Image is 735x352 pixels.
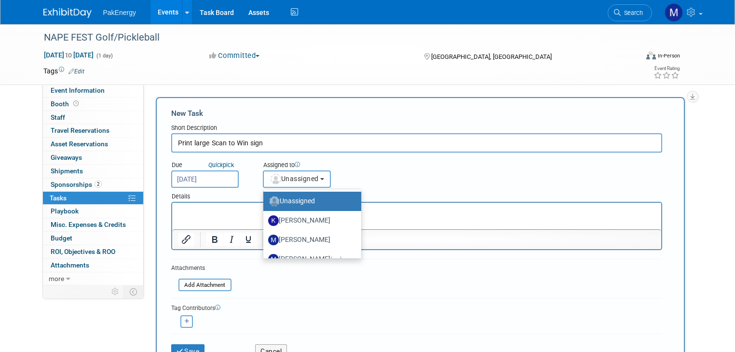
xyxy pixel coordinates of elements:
[621,9,643,16] span: Search
[43,151,143,164] a: Giveaways
[268,252,352,267] label: [PERSON_NAME]
[665,3,683,22] img: Mary Walker
[71,100,81,107] span: Booth not reserved yet
[43,111,143,124] a: Staff
[171,124,662,133] div: Short Description
[43,178,143,191] a: Sponsorships2
[51,127,109,134] span: Travel Reservations
[43,272,143,285] a: more
[206,161,236,169] a: Quickpick
[43,8,92,18] img: ExhibitDay
[51,261,89,269] span: Attachments
[208,161,223,169] i: Quick
[43,232,143,245] a: Budget
[43,165,143,178] a: Shipments
[123,285,143,298] td: Toggle Event Tabs
[43,218,143,231] a: Misc. Expenses & Credits
[240,233,257,246] button: Underline
[263,170,331,188] button: Unassigned
[68,68,84,75] a: Edit
[172,203,661,229] iframe: Rich Text Area
[171,170,239,188] input: Due Date
[206,233,223,246] button: Bold
[51,248,115,255] span: ROI, Objectives & ROO
[268,232,352,248] label: [PERSON_NAME]
[330,256,342,263] span: (me)
[653,66,680,71] div: Event Rating
[43,138,143,151] a: Asset Reservations
[657,52,680,59] div: In-Person
[171,161,248,170] div: Due
[586,50,680,65] div: Event Format
[608,4,652,21] a: Search
[51,86,105,94] span: Event Information
[43,124,143,137] a: Travel Reservations
[171,188,662,202] div: Details
[43,205,143,218] a: Playbook
[270,175,319,183] span: Unassigned
[41,29,626,46] div: NAPE FEST Golf/Pickleball
[51,154,82,161] span: Giveaways
[107,285,124,298] td: Personalize Event Tab Strip
[171,302,662,312] div: Tag Contributors
[51,181,102,188] span: Sponsorships
[268,254,279,265] img: M.jpg
[43,259,143,272] a: Attachments
[50,194,67,202] span: Tasks
[51,167,83,175] span: Shipments
[268,213,352,228] label: [PERSON_NAME]
[49,275,64,282] span: more
[268,235,279,245] img: M.jpg
[646,52,656,59] img: Format-Inperson.png
[43,245,143,258] a: ROI, Objectives & ROO
[178,233,194,246] button: Insert/edit link
[263,161,375,170] div: Assigned to
[95,53,113,59] span: (1 day)
[103,9,136,16] span: PakEnergy
[43,84,143,97] a: Event Information
[269,196,280,207] img: Unassigned-User-Icon.png
[43,98,143,111] a: Booth
[95,181,102,188] span: 2
[43,51,94,59] span: [DATE] [DATE]
[268,215,279,226] img: K.jpg
[268,194,352,209] label: Unassigned
[171,133,662,153] input: Name of task or a short description
[223,233,240,246] button: Italic
[431,53,552,60] span: [GEOGRAPHIC_DATA], [GEOGRAPHIC_DATA]
[206,51,263,61] button: Committed
[64,51,73,59] span: to
[51,140,108,148] span: Asset Reservations
[51,234,72,242] span: Budget
[51,100,81,108] span: Booth
[171,108,662,119] div: New Task
[51,113,65,121] span: Staff
[43,66,84,76] td: Tags
[51,207,79,215] span: Playbook
[51,221,126,228] span: Misc. Expenses & Credits
[171,264,231,272] div: Attachments
[43,192,143,205] a: Tasks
